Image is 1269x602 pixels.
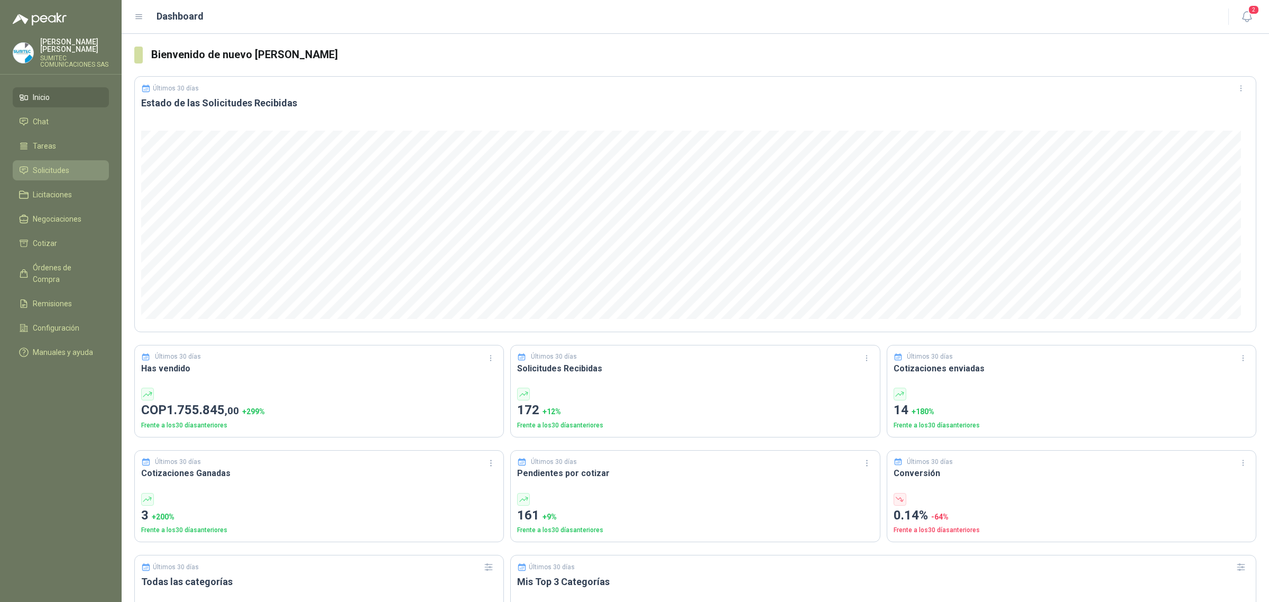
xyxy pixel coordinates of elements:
[33,140,56,152] span: Tareas
[13,318,109,338] a: Configuración
[152,513,174,521] span: + 200 %
[1248,5,1259,15] span: 2
[33,298,72,309] span: Remisiones
[157,9,204,24] h1: Dashboard
[517,506,873,526] p: 161
[13,233,109,253] a: Cotizar
[33,262,99,285] span: Órdenes de Compra
[517,525,873,535] p: Frente a los 30 días anteriores
[13,258,109,289] a: Órdenes de Compra
[242,407,265,416] span: + 299 %
[155,352,201,362] p: Últimos 30 días
[531,457,577,467] p: Últimos 30 días
[33,346,93,358] span: Manuales y ayuda
[531,352,577,362] p: Últimos 30 días
[40,38,109,53] p: [PERSON_NAME] [PERSON_NAME]
[13,136,109,156] a: Tareas
[912,407,934,416] span: + 180 %
[894,506,1249,526] p: 0.14%
[542,513,557,521] span: + 9 %
[1237,7,1256,26] button: 2
[529,563,575,571] p: Últimos 30 días
[13,185,109,205] a: Licitaciones
[517,576,1249,588] h3: Mis Top 3 Categorías
[141,506,497,526] p: 3
[151,47,1256,63] h3: Bienvenido de nuevo [PERSON_NAME]
[931,513,949,521] span: -64 %
[517,421,873,431] p: Frente a los 30 días anteriores
[33,165,69,176] span: Solicitudes
[225,405,239,417] span: ,00
[13,112,109,132] a: Chat
[141,525,497,535] p: Frente a los 30 días anteriores
[141,362,497,375] h3: Has vendido
[155,457,201,467] p: Últimos 30 días
[141,421,497,431] p: Frente a los 30 días anteriores
[13,43,33,63] img: Company Logo
[153,85,199,92] p: Últimos 30 días
[153,563,199,571] p: Últimos 30 días
[894,467,1249,480] h3: Conversión
[33,189,72,200] span: Licitaciones
[13,294,109,314] a: Remisiones
[33,116,49,127] span: Chat
[13,209,109,229] a: Negociaciones
[141,467,497,480] h3: Cotizaciones Ganadas
[894,525,1249,535] p: Frente a los 30 días anteriores
[517,362,873,375] h3: Solicitudes Recibidas
[894,400,1249,421] p: 14
[33,213,81,225] span: Negociaciones
[907,457,953,467] p: Últimos 30 días
[13,160,109,180] a: Solicitudes
[141,400,497,421] p: COP
[40,55,109,68] p: SUMITEC COMUNICACIONES SAS
[13,342,109,362] a: Manuales y ayuda
[894,362,1249,375] h3: Cotizaciones enviadas
[33,322,79,334] span: Configuración
[542,407,561,416] span: + 12 %
[894,421,1249,431] p: Frente a los 30 días anteriores
[517,400,873,421] p: 172
[517,467,873,480] h3: Pendientes por cotizar
[167,403,239,417] span: 1.755.845
[141,97,1249,110] h3: Estado de las Solicitudes Recibidas
[33,92,50,103] span: Inicio
[13,87,109,107] a: Inicio
[13,13,67,25] img: Logo peakr
[907,352,953,362] p: Últimos 30 días
[33,238,57,249] span: Cotizar
[141,576,497,588] h3: Todas las categorías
